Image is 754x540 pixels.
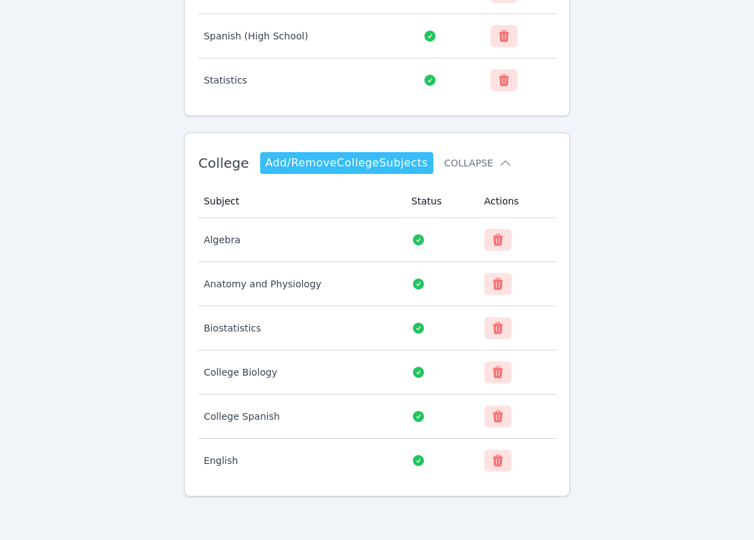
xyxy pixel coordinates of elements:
[204,367,277,378] span: College Biology
[403,185,476,218] th: Status
[204,31,308,41] span: Spanish (High School)
[198,185,403,218] th: Subject
[204,75,247,86] span: Statistics
[204,234,240,245] span: Algebra
[198,14,556,58] tr: Spanish (High School)
[204,323,261,334] span: Biostatistics
[204,455,238,466] span: English
[198,395,556,439] tr: College Spanish
[198,218,556,262] tr: Algebra
[444,156,512,170] button: Collapse
[476,185,556,218] th: Actions
[198,262,556,306] tr: Anatomy and Physiology
[260,152,433,174] a: Add/RemoveCollegeSubjects
[198,58,556,102] tr: Statistics
[198,439,556,482] tr: English
[198,350,556,395] tr: College Biology
[204,411,280,422] span: College Spanish
[198,306,556,350] tr: Biostatistics
[198,155,249,171] span: College
[204,278,321,289] span: Anatomy and Physiology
